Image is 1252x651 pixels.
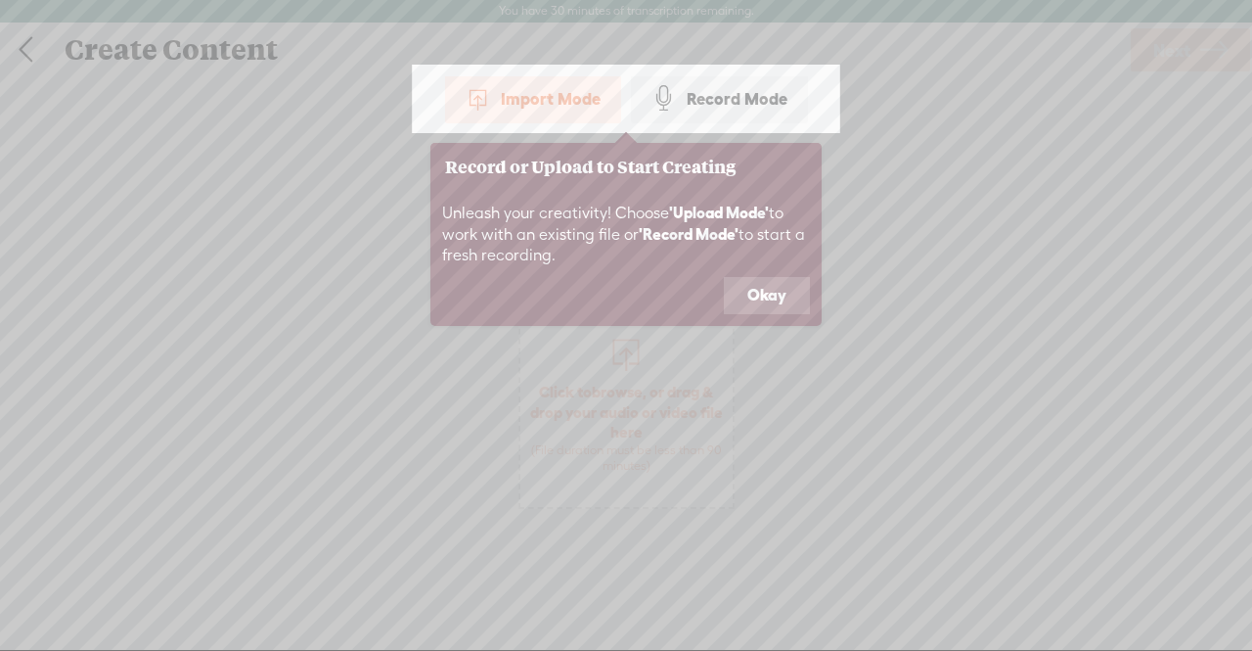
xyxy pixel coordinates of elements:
div: Record Mode [631,74,808,123]
button: Okay [724,277,810,314]
b: 'Upload Mode' [669,204,769,221]
div: Unleash your creativity! Choose to work with an existing file or to start a fresh recording. [430,191,822,277]
b: 'Record Mode' [639,225,738,243]
div: Import Mode [445,74,621,123]
h3: Record or Upload to Start Creating [445,158,807,176]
